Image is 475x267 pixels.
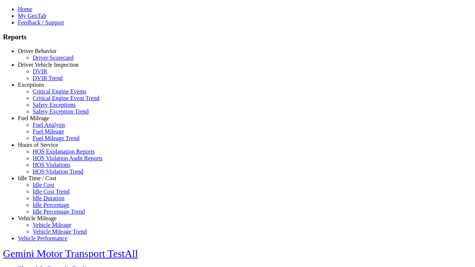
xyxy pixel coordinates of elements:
a: Idle Time / Cost [18,175,56,181]
a: Idle Cost [33,182,54,188]
a: Driver Vehicle Inspection [18,62,79,68]
a: Gemini Motor Transport TestAll [3,248,138,259]
a: HOS Violations [33,162,70,168]
a: Safety Exception Trend [33,108,89,115]
a: Vehicle Performance [18,235,68,241]
a: Vehicle Mileage [33,222,71,228]
a: Critical Engine Event Trend [33,95,99,101]
a: Home [18,6,32,12]
a: DVIR Trend [33,75,62,81]
a: Idle Cost Trend [33,188,70,195]
a: Fuel Mileage [33,128,64,135]
a: Fuel Mileage Trend [33,135,79,141]
a: HOS Violation Audit Reports [33,155,103,161]
a: DVIR [33,68,47,75]
a: Critical Engine Events [33,88,86,95]
a: Idle Percentage Trend [33,208,85,215]
a: Idle Percentage [33,202,69,208]
a: Fuel Mileage [18,115,49,121]
a: Feedback / Support [18,19,64,26]
a: HOS Explanation Reports [33,148,95,155]
a: HOS Violation Trend [33,168,83,175]
a: Vehicle Mileage [18,215,56,221]
a: My GeoTab [18,13,46,19]
a: Idle Duration [33,195,65,201]
a: Safety Exceptions [33,102,76,108]
a: Driver Behavior [18,48,56,54]
a: Exceptions [18,82,44,88]
a: Hours of Service [18,142,58,148]
a: Vehicle Mileage Trend [33,228,87,235]
a: Fuel Analysis [33,122,65,128]
h3: Reports [3,33,472,41]
a: Driver Scorecard [33,55,73,61]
